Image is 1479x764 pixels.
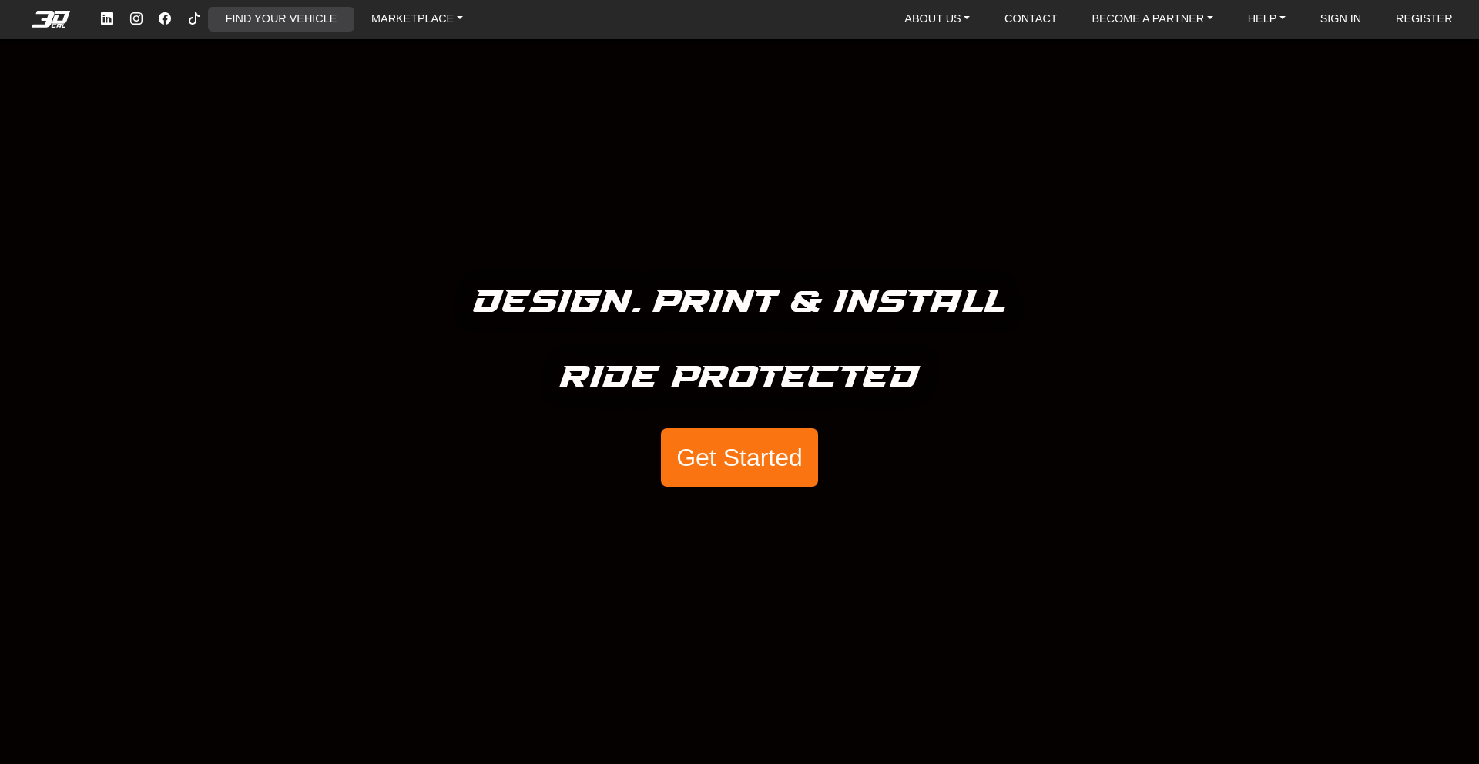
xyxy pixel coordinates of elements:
a: HELP [1242,7,1292,32]
a: SIGN IN [1314,7,1368,32]
h5: Design. Print & Install [474,277,1006,328]
a: REGISTER [1390,7,1459,32]
a: CONTACT [998,7,1063,32]
a: FIND YOUR VEHICLE [220,7,343,32]
h5: Ride Protected [560,353,920,404]
a: MARKETPLACE [365,7,469,32]
a: BECOME A PARTNER [1085,7,1219,32]
a: ABOUT US [898,7,976,32]
button: Get Started [661,428,818,487]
